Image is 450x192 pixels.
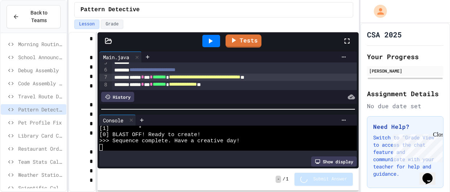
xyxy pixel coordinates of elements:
[18,119,63,126] span: Pet Profile Fix
[366,3,389,20] div: My Account
[99,81,108,89] div: 8
[18,106,63,113] span: Pattern Detective
[99,126,142,132] span: [1] *
[99,117,127,124] div: Console
[373,134,437,177] p: Switch to "Grade View" to access the chat feature and communicate with your teacher for help and ...
[226,34,261,48] a: Tests
[18,79,63,87] span: Code Assembly Challenge
[367,52,443,62] h2: Your Progress
[80,5,140,14] span: Pattern Detective
[367,89,443,99] h2: Assignment Details
[99,59,108,66] div: 5
[18,66,63,74] span: Debug Assembly
[311,156,357,167] div: Show display
[18,53,63,61] span: School Announcements
[99,74,108,81] div: 7
[3,3,50,46] div: Chat with us now!Close
[369,68,441,74] div: [PERSON_NAME]
[286,176,289,182] span: 1
[101,92,134,102] div: History
[367,29,402,40] h1: CSA 2025
[24,9,54,24] span: Back to Teams
[99,132,201,138] span: [0] BLAST OFF! Ready to create!
[99,53,133,61] div: Main.java
[276,176,281,183] span: -
[18,132,63,139] span: Library Card Creator
[373,122,437,131] h3: Need Help?
[18,158,63,166] span: Team Stats Calculator
[282,176,285,182] span: /
[99,138,240,144] span: >>> Sequence complete. Have a creative day!
[367,102,443,110] div: No due date set
[99,89,108,96] div: 9
[74,20,99,29] button: Lesson
[99,66,108,74] div: 6
[18,145,63,152] span: Restaurant Order System
[313,176,347,182] span: Submit Answer
[18,93,63,100] span: Travel Route Debugger
[18,40,63,48] span: Morning Routine Fix
[420,163,443,185] iframe: chat widget
[18,184,63,192] span: Scientific Calculator
[390,131,443,162] iframe: chat widget
[101,20,123,29] button: Grade
[18,171,63,179] span: Weather Station Debugger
